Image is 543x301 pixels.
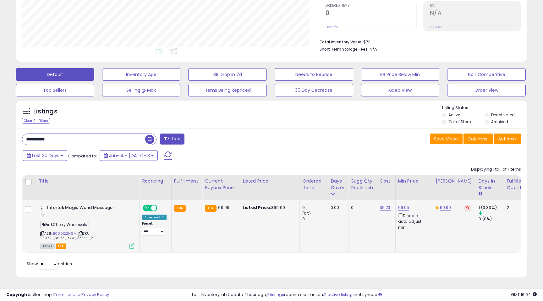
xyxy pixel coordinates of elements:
div: ASIN: [40,205,134,248]
small: FBA [205,205,217,212]
a: 69.99 [440,205,451,211]
div: Fulfillable Quantity [507,178,529,191]
div: Days Cover [331,178,346,191]
b: Short Term Storage Fees: [320,47,369,52]
div: Min Price [398,178,431,184]
span: All listings currently available for purchase on Amazon [40,244,55,249]
div: 0 (0%) [479,216,504,222]
h2: 0 [326,9,416,18]
div: 1 (3.33%) [479,205,504,211]
a: 2 active listings [324,292,355,298]
strong: Copyright [6,292,29,298]
small: Prev: N/A [326,25,338,29]
div: Clear All Filters [22,118,50,124]
b: Listed Price: [243,205,271,211]
span: Jun-14 - [DATE]-13 [109,152,150,159]
a: Terms of Use [54,292,80,298]
div: $69.99 [243,205,295,211]
a: 69.95 [398,205,409,211]
h2: N/A [430,9,521,18]
button: Items Being Repriced [188,84,267,96]
button: 30 Day Decrease [275,84,353,96]
button: Inventory Age [102,68,181,81]
span: Columns [468,136,487,142]
span: Compared to: [68,153,97,159]
img: 31mG8dhivrL._SL40_.jpg [40,205,46,217]
div: Preset: [142,222,167,236]
div: 2 [507,205,526,211]
span: N/A [370,46,377,52]
li: $73 [320,38,516,45]
b: Intertek Magic Wand Massager [47,205,123,212]
span: Last 30 Days [32,152,59,159]
div: Days In Stock [479,178,502,191]
small: Prev: N/A [430,25,442,29]
div: 0 [351,205,372,211]
span: | SKU: 250721_36.73_PCW_ZZZ-111_2 [40,231,93,240]
button: Top Sellers [16,84,94,96]
a: B000122H6M [53,231,77,236]
span: ROI [430,4,521,8]
a: 7 listings [267,292,284,298]
div: Title [39,178,137,184]
small: FBA [174,205,186,212]
div: Repricing [142,178,169,184]
span: PinkCherry Wholesale [40,221,89,228]
div: Cost [380,178,393,184]
div: Displaying 1 to 1 of 1 items [471,167,521,172]
div: Sugg Qty Replenish [351,178,374,191]
small: (0%) [302,211,311,216]
div: Current Buybox Price [205,178,237,191]
div: 0 [302,205,328,211]
span: Ordered Items [326,4,416,8]
h5: Listings [33,107,58,116]
button: Kaleb View [361,84,440,96]
button: Selling @ Max [102,84,181,96]
button: Needs to Reprice [275,68,353,81]
a: Privacy Policy [81,292,109,298]
span: FBA [56,244,66,249]
b: Total Inventory Value: [320,39,362,45]
button: Save View [430,134,463,144]
th: Please note that this number is a calculation based on your required days of coverage and your ve... [348,175,377,200]
button: Last 30 Days [23,150,67,161]
button: BB Price Below Min [361,68,440,81]
label: Active [448,112,460,118]
div: Fulfillment [174,178,200,184]
div: 0 [302,216,328,222]
div: Disable auto adjust min [398,212,428,230]
button: Default [16,68,94,81]
button: Actions [494,134,521,144]
button: Filters [160,134,184,145]
span: 2025-08-13 16:04 GMT [511,292,537,298]
button: Jun-14 - [DATE]-13 [100,150,158,161]
button: Non Competitive [447,68,526,81]
label: Out of Stock [448,119,471,124]
div: seller snap | | [6,292,109,298]
div: Last InventoryLab Update: 1 hour ago, require user action, not synced. [192,292,537,298]
div: Listed Price [243,178,297,184]
a: 36.73 [380,205,391,211]
span: OFF [156,205,167,211]
span: ON [143,205,151,211]
label: Deactivated [491,112,515,118]
div: Amazon AI * [142,215,167,220]
small: Days In Stock. [479,191,482,197]
div: [PERSON_NAME] [436,178,473,184]
button: BB Drop in 7d [188,68,267,81]
p: Listing States: [442,105,527,111]
label: Archived [491,119,508,124]
div: Ordered Items [302,178,325,191]
span: 69.99 [218,205,229,211]
button: Columns [463,134,493,144]
div: 0.00 [331,205,343,211]
button: Order View [447,84,526,96]
span: Show: entries [27,261,72,267]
